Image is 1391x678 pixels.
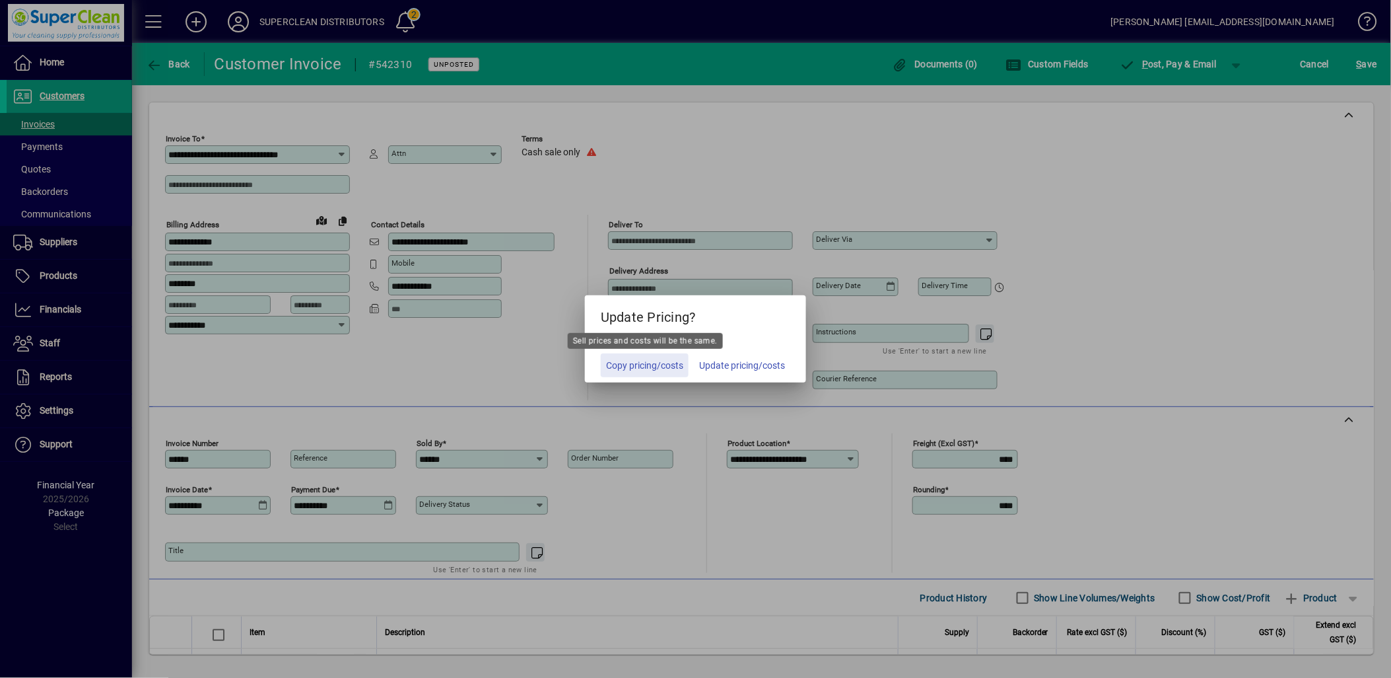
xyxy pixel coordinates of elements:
div: Sell prices and costs will be the same. [568,333,723,349]
span: Copy pricing/costs [606,359,683,373]
h5: Update Pricing? [585,295,806,334]
button: Copy pricing/costs [601,354,689,377]
button: Update pricing/costs [694,354,790,377]
span: Update pricing/costs [699,359,785,373]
